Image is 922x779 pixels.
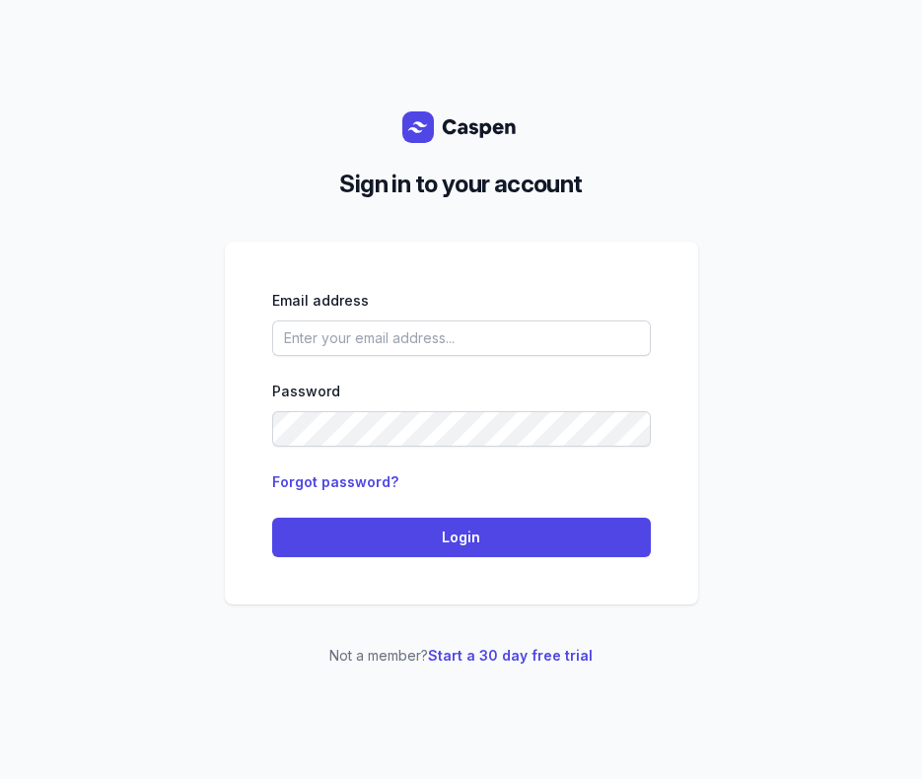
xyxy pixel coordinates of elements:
[272,320,651,356] input: Enter your email address...
[272,289,651,313] div: Email address
[272,473,398,490] a: Forgot password?
[272,380,651,403] div: Password
[225,644,698,668] p: Not a member?
[428,647,593,664] a: Start a 30 day free trial
[284,526,639,549] span: Login
[272,518,651,557] button: Login
[241,167,682,202] h2: Sign in to your account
